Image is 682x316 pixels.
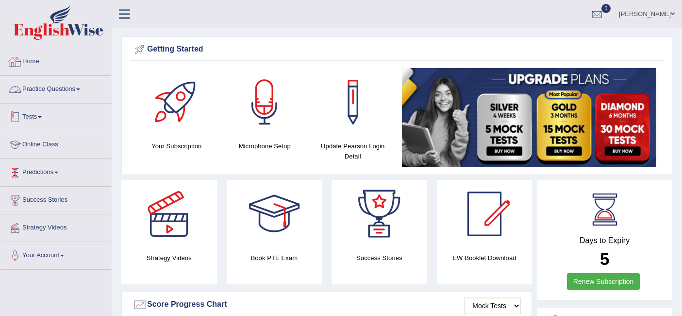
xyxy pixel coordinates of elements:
[0,131,111,156] a: Online Class
[137,141,216,151] h4: Your Subscription
[0,187,111,211] a: Success Stories
[601,4,611,13] span: 0
[548,236,661,245] h4: Days to Expiry
[226,141,304,151] h4: Microphone Setup
[437,253,532,263] h4: EW Booklet Download
[133,298,521,312] div: Score Progress Chart
[227,253,322,263] h4: Book PTE Exam
[0,104,111,128] a: Tests
[402,68,657,167] img: small5.jpg
[133,42,661,57] div: Getting Started
[0,214,111,239] a: Strategy Videos
[121,253,217,263] h4: Strategy Videos
[314,141,392,161] h4: Update Pearson Login Detail
[567,273,640,290] a: Renew Subscription
[0,242,111,266] a: Your Account
[0,76,111,100] a: Practice Questions
[600,249,609,268] b: 5
[0,159,111,183] a: Predictions
[0,48,111,72] a: Home
[332,253,427,263] h4: Success Stories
